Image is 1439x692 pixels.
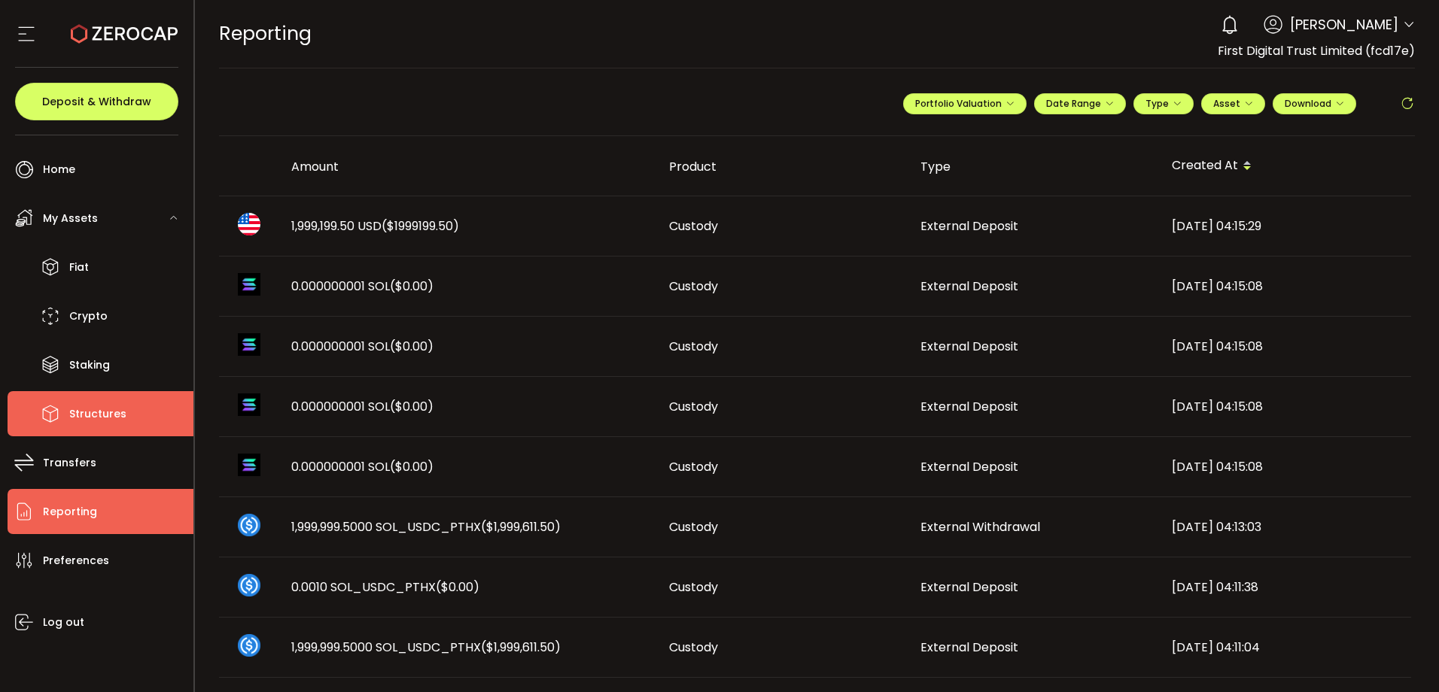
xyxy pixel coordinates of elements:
span: Download [1285,97,1344,110]
span: External Deposit [920,217,1018,235]
button: Date Range [1034,93,1126,114]
div: [DATE] 04:15:08 [1160,338,1411,355]
img: usd_portfolio.svg [238,213,260,235]
div: Product [657,158,908,175]
span: External Deposit [920,639,1018,656]
button: Deposit & Withdraw [15,83,178,120]
button: Asset [1201,93,1265,114]
div: [DATE] 04:11:04 [1160,639,1411,656]
span: 0.000000001 SOL [291,278,434,295]
span: Staking [69,354,110,376]
span: 0.0010 SOL_USDC_PTHX [291,578,479,596]
span: ($1,999,611.50) [481,518,561,536]
button: Type [1133,93,1194,114]
span: [PERSON_NAME] [1290,14,1398,35]
span: Custody [669,578,718,596]
img: sol_usdc_pthx_portfolio.png [238,574,260,596]
span: External Deposit [920,278,1018,295]
img: sol_usdc_pthx_portfolio.png [238,514,260,536]
span: 1,999,999.5000 SOL_USDC_PTHX [291,639,561,656]
span: ($0.00) [390,458,434,475]
span: External Deposit [920,578,1018,596]
span: Custody [669,338,718,355]
iframe: Chat Widget [1364,620,1439,692]
img: sol_portfolio.png [238,393,260,416]
span: ($1,999,611.50) [481,639,561,656]
span: 1,999,199.50 USD [291,217,459,235]
span: Custody [669,518,718,536]
button: Portfolio Valuation [903,93,1027,114]
span: Fiat [69,256,89,278]
span: 0.000000001 SOL [291,458,434,475]
span: External Deposit [920,458,1018,475]
span: External Deposit [920,398,1018,415]
span: ($0.00) [390,338,434,355]
span: Home [43,159,75,181]
img: sol_portfolio.png [238,273,260,296]
span: Structures [69,403,126,425]
span: Portfolio Valuation [915,97,1015,110]
span: Custody [669,639,718,656]
div: Amount [279,158,657,175]
span: External Deposit [920,338,1018,355]
img: sol_portfolio.png [238,333,260,356]
span: Date Range [1046,97,1114,110]
span: ($1999199.50) [382,217,459,235]
span: Transfers [43,452,96,474]
span: Deposit & Withdraw [42,96,151,107]
span: Custody [669,458,718,475]
div: [DATE] 04:15:29 [1160,217,1411,235]
span: Type [1145,97,1182,110]
div: Created At [1160,153,1411,179]
button: Download [1273,93,1356,114]
span: ($0.00) [390,398,434,415]
span: First Digital Trust Limited (fcd17e) [1218,42,1415,59]
img: sol_usdc_pthx_portfolio.png [238,634,260,657]
div: [DATE] 04:15:08 [1160,458,1411,475]
span: Custody [669,398,718,415]
div: [DATE] 04:13:03 [1160,518,1411,536]
span: ($0.00) [390,278,434,295]
div: Type [908,158,1160,175]
div: [DATE] 04:11:38 [1160,578,1411,596]
div: [DATE] 04:15:08 [1160,278,1411,295]
div: [DATE] 04:15:08 [1160,398,1411,415]
span: 0.000000001 SOL [291,338,434,355]
img: sol_portfolio.png [238,454,260,476]
span: Crypto [69,305,108,327]
span: Log out [43,612,84,633]
span: 1,999,999.5000 SOL_USDC_PTHX [291,518,561,536]
span: Reporting [43,501,97,523]
span: ($0.00) [436,578,479,596]
span: 0.000000001 SOL [291,398,434,415]
span: Custody [669,217,718,235]
span: My Assets [43,208,98,229]
span: Asset [1213,97,1240,110]
span: Reporting [219,20,312,47]
span: External Withdrawal [920,518,1040,536]
span: Custody [669,278,718,295]
span: Preferences [43,550,109,572]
